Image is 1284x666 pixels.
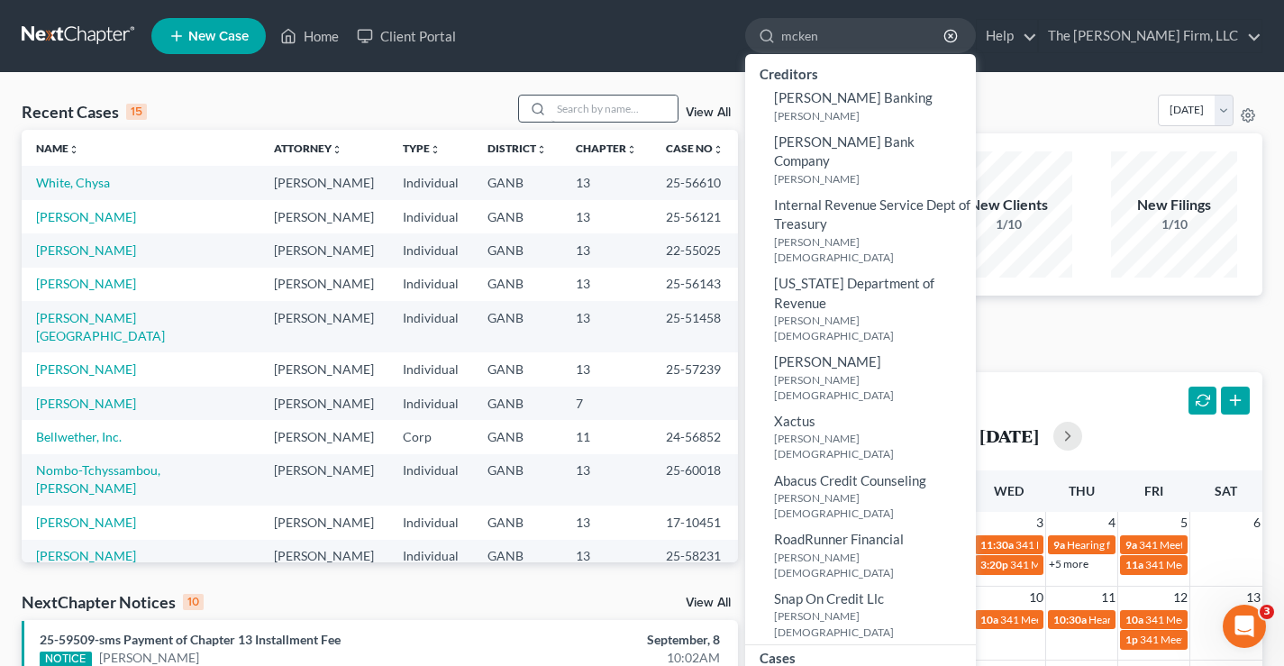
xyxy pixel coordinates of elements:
td: 13 [561,200,651,233]
a: [US_STATE] Department of Revenue[PERSON_NAME][DEMOGRAPHIC_DATA] [745,269,976,348]
small: [PERSON_NAME][DEMOGRAPHIC_DATA] [774,431,971,461]
td: GANB [473,301,561,352]
a: [PERSON_NAME] [36,515,136,530]
span: [PERSON_NAME] Banking [774,89,933,105]
a: View All [686,597,731,609]
td: Individual [388,540,473,573]
td: 25-56610 [651,166,738,199]
td: 7 [561,387,651,420]
span: 10a [980,613,998,626]
div: 1/10 [946,215,1072,233]
a: Home [271,20,348,52]
td: Individual [388,506,473,539]
a: +5 more [1049,557,1088,570]
a: Snap On Credit Llc[PERSON_NAME][DEMOGRAPHIC_DATA] [745,585,976,644]
td: 25-57239 [651,352,738,386]
div: 1/10 [1111,215,1237,233]
a: Nombo-Tchyssambou, [PERSON_NAME] [36,462,160,496]
div: September, 8 [505,631,720,649]
span: 11 [1099,587,1117,608]
small: [PERSON_NAME][DEMOGRAPHIC_DATA] [774,490,971,521]
span: Sat [1215,483,1237,498]
i: unfold_more [536,144,547,155]
td: 25-56143 [651,268,738,301]
td: [PERSON_NAME] [260,540,388,573]
span: 10a [1125,613,1143,626]
span: Wed [994,483,1024,498]
a: Internal Revenue Service Dept of Treasury[PERSON_NAME][DEMOGRAPHIC_DATA] [745,191,976,269]
span: Snap On Credit Llc [774,590,884,607]
span: Abacus Credit Counseling [774,472,926,488]
span: 341 Meeting for [PERSON_NAME] [1000,613,1162,626]
a: [PERSON_NAME][GEOGRAPHIC_DATA] [36,310,165,343]
span: 11a [1125,558,1143,571]
td: [PERSON_NAME] [260,200,388,233]
td: Individual [388,454,473,506]
small: [PERSON_NAME][DEMOGRAPHIC_DATA] [774,372,971,403]
a: Abacus Credit Counseling[PERSON_NAME][DEMOGRAPHIC_DATA] [745,467,976,526]
div: NextChapter Notices [22,591,204,613]
td: 25-56121 [651,200,738,233]
a: Typeunfold_more [403,141,441,155]
td: Individual [388,387,473,420]
td: [PERSON_NAME] [260,454,388,506]
div: New Filings [1111,195,1237,215]
a: 25-59509-sms Payment of Chapter 13 Installment Fee [40,632,341,647]
td: Individual [388,301,473,352]
a: Attorneyunfold_more [274,141,342,155]
td: 25-51458 [651,301,738,352]
i: unfold_more [68,144,79,155]
div: New Clients [946,195,1072,215]
td: [PERSON_NAME] [260,420,388,453]
span: [PERSON_NAME] Bank Company [774,133,915,169]
span: 3:20p [980,558,1008,571]
td: 13 [561,506,651,539]
a: [PERSON_NAME] [36,209,136,224]
span: 341 Meeting for [PERSON_NAME] [1015,538,1178,552]
input: Search by name... [781,19,946,52]
td: GANB [473,166,561,199]
a: Case Nounfold_more [666,141,724,155]
a: Client Portal [348,20,465,52]
td: GANB [473,268,561,301]
td: 13 [561,233,651,267]
a: [PERSON_NAME] Bank Company[PERSON_NAME] [745,128,976,191]
td: Individual [388,268,473,301]
span: 6 [1252,512,1262,534]
a: Bellwether, Inc. [36,429,122,444]
td: GANB [473,506,561,539]
td: GANB [473,540,561,573]
iframe: Intercom live chat [1223,605,1266,648]
td: 13 [561,268,651,301]
td: [PERSON_NAME] [260,387,388,420]
span: 4 [1106,512,1117,534]
i: unfold_more [332,144,342,155]
td: [PERSON_NAME] [260,506,388,539]
a: Nameunfold_more [36,141,79,155]
td: 25-58231 [651,540,738,573]
span: RoadRunner Financial [774,531,904,547]
span: 341 Meeting for [PERSON_NAME] [1010,558,1172,571]
span: 10:30a [1053,613,1087,626]
td: [PERSON_NAME] [260,268,388,301]
span: 12 [1171,587,1189,608]
td: 13 [561,454,651,506]
h2: [DATE] [979,426,1039,445]
span: 3 [1260,605,1274,619]
span: [PERSON_NAME] [774,353,881,369]
td: Individual [388,166,473,199]
div: Creditors [745,61,976,84]
div: 15 [126,104,147,120]
td: Individual [388,352,473,386]
span: 1p [1125,633,1138,646]
a: [PERSON_NAME] [36,276,136,291]
small: [PERSON_NAME] [774,171,971,187]
span: 13 [1244,587,1262,608]
a: [PERSON_NAME][PERSON_NAME][DEMOGRAPHIC_DATA] [745,348,976,407]
td: GANB [473,200,561,233]
a: [PERSON_NAME] Banking[PERSON_NAME] [745,84,976,128]
td: [PERSON_NAME] [260,301,388,352]
span: 5 [1179,512,1189,534]
td: GANB [473,352,561,386]
span: New Case [188,30,249,43]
